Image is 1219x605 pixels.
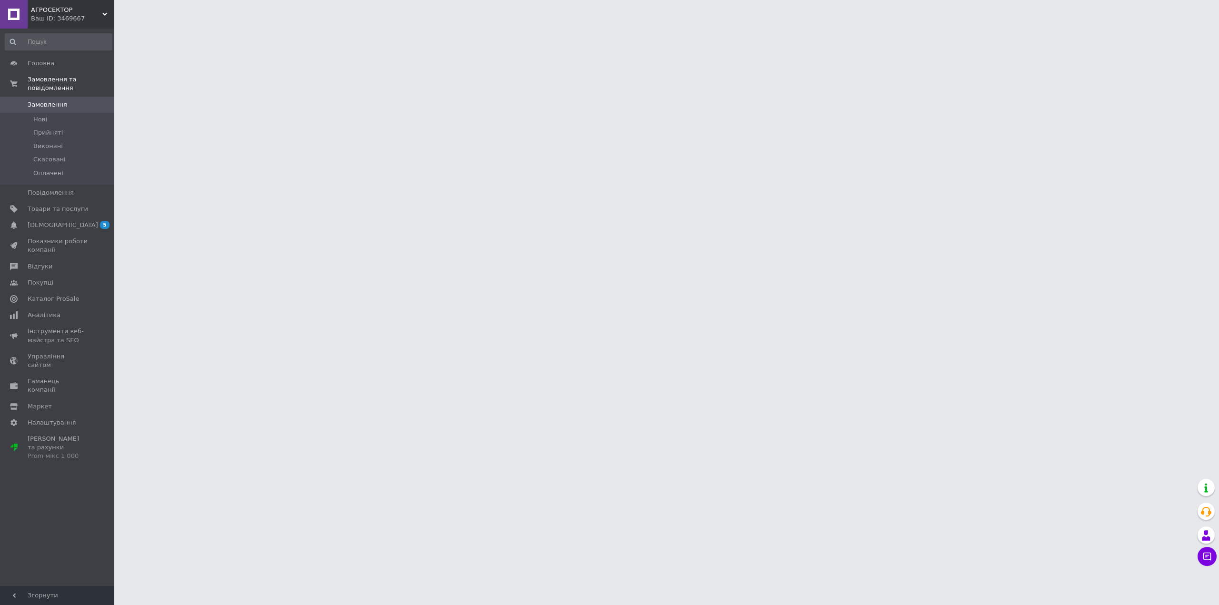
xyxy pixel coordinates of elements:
input: Пошук [5,33,112,50]
span: Головна [28,59,54,68]
span: Маркет [28,402,52,411]
span: Товари та послуги [28,205,88,213]
span: Покупці [28,278,53,287]
div: Ваш ID: 3469667 [31,14,114,23]
span: Показники роботи компанії [28,237,88,254]
span: Оплачені [33,169,63,178]
span: АГРОСЕКТОР [31,6,102,14]
span: Нові [33,115,47,124]
button: Чат з покупцем [1198,547,1217,566]
span: Управління сайтом [28,352,88,369]
span: [DEMOGRAPHIC_DATA] [28,221,98,229]
span: Гаманець компанії [28,377,88,394]
span: [PERSON_NAME] та рахунки [28,435,88,461]
span: 5 [100,221,110,229]
span: Скасовані [33,155,66,164]
span: Відгуки [28,262,52,271]
span: Повідомлення [28,188,74,197]
span: Аналітика [28,311,60,319]
span: Інструменти веб-майстра та SEO [28,327,88,344]
span: Каталог ProSale [28,295,79,303]
span: Прийняті [33,129,63,137]
span: Замовлення та повідомлення [28,75,114,92]
span: Налаштування [28,418,76,427]
span: Виконані [33,142,63,150]
span: Замовлення [28,100,67,109]
div: Prom мікс 1 000 [28,452,88,460]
